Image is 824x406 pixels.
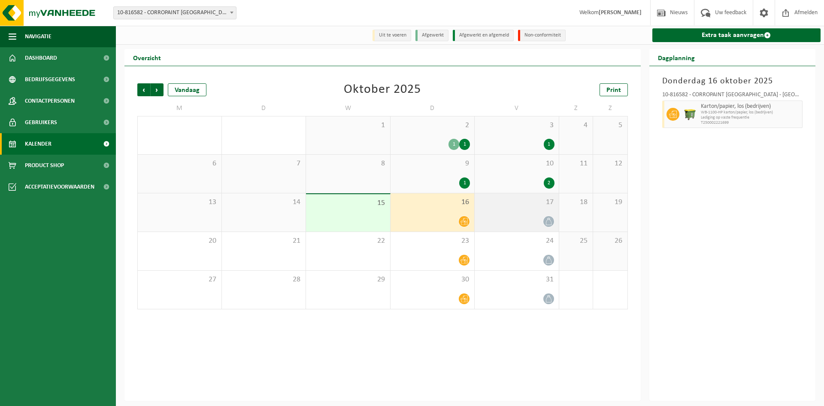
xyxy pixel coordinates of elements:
[395,159,470,168] span: 9
[25,90,75,112] span: Contactpersonen
[479,159,554,168] span: 10
[142,198,217,207] span: 13
[25,69,75,90] span: Bedrijfsgegevens
[559,101,594,116] td: Z
[25,47,57,69] span: Dashboard
[310,121,386,130] span: 1
[124,49,170,66] h2: Overzicht
[599,9,642,16] strong: [PERSON_NAME]
[137,83,150,96] span: Vorige
[310,198,386,208] span: 15
[226,159,302,168] span: 7
[453,30,514,41] li: Afgewerkt en afgemeld
[373,30,411,41] li: Uit te voeren
[310,159,386,168] span: 8
[479,121,554,130] span: 3
[544,139,554,150] div: 1
[662,92,803,101] div: 10-816582 - CORROPAINT [GEOGRAPHIC_DATA] - [GEOGRAPHIC_DATA]
[606,87,621,94] span: Print
[151,83,164,96] span: Volgende
[168,83,206,96] div: Vandaag
[415,30,448,41] li: Afgewerkt
[652,28,821,42] a: Extra taak aanvragen
[226,236,302,246] span: 21
[563,121,589,130] span: 4
[563,236,589,246] span: 25
[222,101,306,116] td: D
[479,198,554,207] span: 17
[25,26,51,47] span: Navigatie
[475,101,559,116] td: V
[137,101,222,116] td: M
[649,49,703,66] h2: Dagplanning
[701,115,800,120] span: Lediging op vaste frequentie
[395,121,470,130] span: 2
[142,236,217,246] span: 20
[597,121,623,130] span: 5
[479,275,554,284] span: 31
[25,112,57,133] span: Gebruikers
[662,75,803,88] h3: Donderdag 16 oktober 2025
[600,83,628,96] a: Print
[563,198,589,207] span: 18
[479,236,554,246] span: 24
[459,139,470,150] div: 1
[518,30,566,41] li: Non-conformiteit
[306,101,391,116] td: W
[142,159,217,168] span: 6
[395,236,470,246] span: 23
[310,236,386,246] span: 22
[25,133,51,155] span: Kalender
[395,275,470,284] span: 30
[25,176,94,198] span: Acceptatievoorwaarden
[113,6,236,19] span: 10-816582 - CORROPAINT NV - ANTWERPEN
[395,198,470,207] span: 16
[448,139,459,150] div: 1
[226,275,302,284] span: 28
[544,177,554,189] div: 2
[593,101,627,116] td: Z
[459,177,470,189] div: 1
[597,159,623,168] span: 12
[597,236,623,246] span: 26
[684,108,697,121] img: WB-1100-HPE-GN-50
[701,103,800,110] span: Karton/papier, los (bedrijven)
[226,198,302,207] span: 14
[391,101,475,116] td: D
[701,120,800,125] span: T250002221699
[114,7,236,19] span: 10-816582 - CORROPAINT NV - ANTWERPEN
[563,159,589,168] span: 11
[597,198,623,207] span: 19
[142,275,217,284] span: 27
[310,275,386,284] span: 29
[25,155,64,176] span: Product Shop
[701,110,800,115] span: WB-1100-HP karton/papier, los (bedrijven)
[344,83,421,96] div: Oktober 2025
